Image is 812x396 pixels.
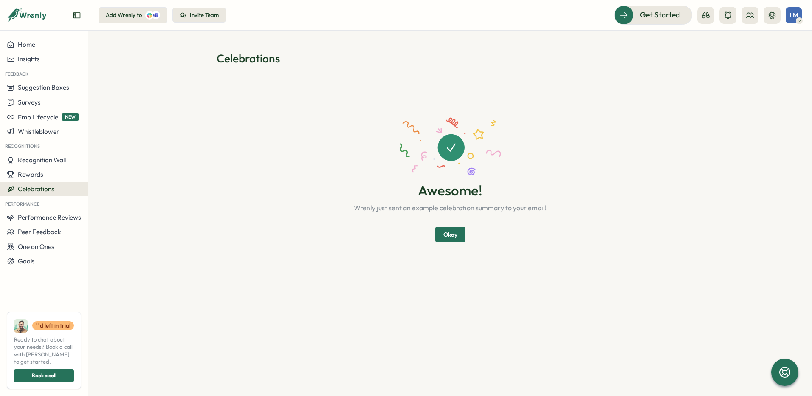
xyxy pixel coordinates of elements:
[32,321,74,331] a: 11d left in trial
[18,228,61,236] span: Peer Feedback
[640,9,680,20] span: Get Started
[73,11,81,20] button: Expand sidebar
[18,98,41,106] span: Surveys
[99,7,167,23] button: Add Wrenly to
[32,370,56,382] span: Book a call
[18,213,81,221] span: Performance Reviews
[18,156,66,164] span: Recognition Wall
[62,113,79,121] span: NEW
[354,203,547,213] p: Wrenly just sent an example celebration summary to your email!
[18,127,59,136] span: Whistleblower
[18,55,40,63] span: Insights
[789,11,798,19] span: LM
[18,40,35,48] span: Home
[18,185,54,193] span: Celebrations
[443,227,457,242] span: Okay
[786,7,802,23] button: LM
[14,319,28,333] img: Ali Khan
[14,336,74,366] span: Ready to chat about your needs? Book a call with [PERSON_NAME] to get started.
[18,83,69,91] span: Suggestion Boxes
[18,113,58,121] span: Emp Lifecycle
[435,227,465,242] button: Okay
[217,51,684,66] h1: Celebrations
[18,257,35,265] span: Goals
[14,369,74,382] button: Book a call
[172,8,226,23] button: Invite Team
[190,11,219,19] div: Invite Team
[354,182,547,199] p: Awesome!
[18,170,43,178] span: Rewards
[614,6,692,24] button: Get Started
[18,243,54,251] span: One on Ones
[106,11,142,19] div: Add Wrenly to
